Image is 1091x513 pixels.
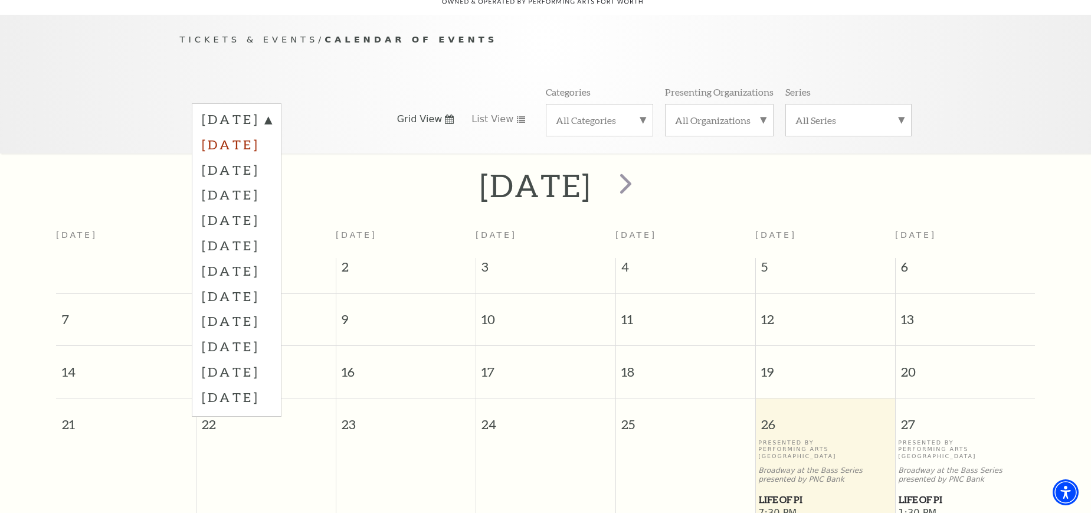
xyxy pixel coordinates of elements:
[1053,479,1079,505] div: Accessibility Menu
[758,439,892,459] p: Presented By Performing Arts [GEOGRAPHIC_DATA]
[756,398,895,439] span: 26
[896,398,1036,439] span: 27
[180,32,912,47] p: /
[756,346,895,387] span: 19
[665,86,774,98] p: Presenting Organizations
[56,294,196,335] span: 7
[898,466,1032,484] p: Broadway at the Bass Series presented by PNC Bank
[755,230,797,240] span: [DATE]
[56,223,196,258] th: [DATE]
[325,34,497,44] span: Calendar of Events
[756,258,895,282] span: 5
[476,230,517,240] span: [DATE]
[336,294,476,335] span: 9
[616,346,755,387] span: 18
[202,233,271,258] label: [DATE]
[202,182,271,207] label: [DATE]
[196,258,336,282] span: 1
[476,294,615,335] span: 10
[202,308,271,334] label: [DATE]
[480,166,591,204] h2: [DATE]
[336,258,476,282] span: 2
[795,114,902,126] label: All Series
[202,359,271,384] label: [DATE]
[471,113,513,126] span: List View
[202,334,271,359] label: [DATE]
[675,114,764,126] label: All Organizations
[336,230,377,240] span: [DATE]
[476,398,615,439] span: 24
[896,258,1036,282] span: 6
[896,346,1036,387] span: 20
[616,294,755,335] span: 11
[546,86,591,98] p: Categories
[196,294,336,335] span: 8
[202,283,271,309] label: [DATE]
[336,398,476,439] span: 23
[180,34,319,44] span: Tickets & Events
[615,230,657,240] span: [DATE]
[196,346,336,387] span: 15
[899,492,1031,507] span: Life of Pi
[556,114,643,126] label: All Categories
[56,398,196,439] span: 21
[397,113,443,126] span: Grid View
[476,258,615,282] span: 3
[759,492,892,507] span: Life of Pi
[56,346,196,387] span: 14
[896,294,1036,335] span: 13
[202,132,271,157] label: [DATE]
[758,466,892,484] p: Broadway at the Bass Series presented by PNC Bank
[756,294,895,335] span: 12
[336,346,476,387] span: 16
[616,398,755,439] span: 25
[202,258,271,283] label: [DATE]
[202,157,271,182] label: [DATE]
[898,439,1032,459] p: Presented By Performing Arts [GEOGRAPHIC_DATA]
[202,207,271,233] label: [DATE]
[616,258,755,282] span: 4
[196,230,237,240] span: [DATE]
[602,165,646,207] button: next
[202,110,271,132] label: [DATE]
[202,384,271,410] label: [DATE]
[196,398,336,439] span: 22
[476,346,615,387] span: 17
[785,86,811,98] p: Series
[895,230,936,240] span: [DATE]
